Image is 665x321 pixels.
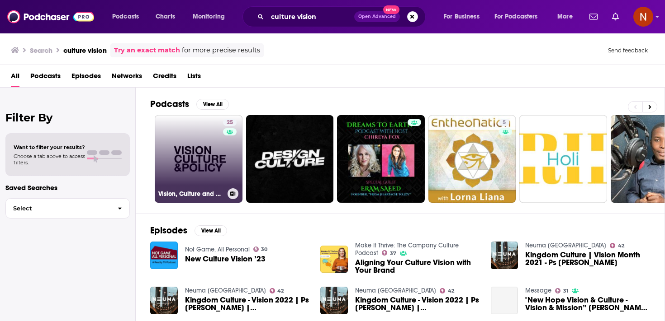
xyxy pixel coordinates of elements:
[448,289,454,293] span: 42
[251,6,434,27] div: Search podcasts, credits, & more...
[155,115,242,203] a: 25Vision, Culture and Policy
[185,296,310,312] a: Kingdom Culture - Vision 2022 | Ps Stacey Hilliar | Neuma Church
[196,99,229,110] button: View All
[182,45,260,56] span: for more precise results
[499,119,509,126] a: 5
[633,7,653,27] span: Logged in as AdelNBM
[503,118,506,127] span: 5
[610,243,624,248] a: 42
[355,259,480,274] a: Aligning Your Culture Vision with Your Brand
[551,9,584,24] button: open menu
[633,7,653,27] img: User Profile
[185,255,266,263] a: New Culture Vision ’23
[5,183,130,192] p: Saved Searches
[187,69,201,87] a: Lists
[494,10,538,23] span: For Podcasters
[491,242,518,269] img: Kingdom Culture | Vision Month 2021 - Ps Corey Turner
[355,296,480,312] a: Kingdom Culture - Vision 2022 | Ps Corey Turner | Neuma Church
[5,111,130,124] h2: Filter By
[150,287,178,314] img: Kingdom Culture - Vision 2022 | Ps Stacey Hilliar | Neuma Church
[112,69,142,87] a: Networks
[525,287,551,294] a: Message
[30,46,52,55] h3: Search
[355,242,459,257] a: Make It Thrive: The Company Culture Podcast
[185,296,310,312] span: Kingdom Culture - Vision 2022 | Ps [PERSON_NAME] | [DEMOGRAPHIC_DATA]
[382,250,396,256] a: 37
[440,288,454,293] a: 42
[277,289,284,293] span: 42
[185,287,266,294] a: Neuma Melbourne City
[14,144,85,150] span: Want to filter your results?
[193,10,225,23] span: Monitoring
[525,296,650,312] a: "New Hope Vision & Culture - Vision & Mission” Bill Berg October 16, 2022
[586,9,601,24] a: Show notifications dropdown
[150,242,178,269] img: New Culture Vision ’23
[6,205,110,211] span: Select
[489,9,551,24] button: open menu
[383,5,399,14] span: New
[71,69,101,87] a: Episodes
[437,9,491,24] button: open menu
[563,289,568,293] span: 31
[185,246,250,253] a: Not Game, All Personal
[150,225,227,236] a: EpisodesView All
[633,7,653,27] button: Show profile menu
[150,9,180,24] a: Charts
[355,287,436,294] a: Neuma Melbourne City
[114,45,180,56] a: Try an exact match
[525,242,606,249] a: Neuma Melbourne City
[358,14,396,19] span: Open Advanced
[150,225,187,236] h2: Episodes
[555,288,568,293] a: 31
[156,10,175,23] span: Charts
[491,287,518,314] a: "New Hope Vision & Culture - Vision & Mission” Bill Berg October 16, 2022
[320,287,348,314] img: Kingdom Culture - Vision 2022 | Ps Corey Turner | Neuma Church
[355,296,480,312] span: Kingdom Culture - Vision 2022 | Ps [PERSON_NAME] | [DEMOGRAPHIC_DATA]
[30,69,61,87] a: Podcasts
[525,251,650,266] a: Kingdom Culture | Vision Month 2021 - Ps Corey Turner
[150,98,229,110] a: PodcastsView All
[195,225,227,236] button: View All
[354,11,400,22] button: Open AdvancedNew
[605,47,651,54] button: Send feedback
[390,251,396,256] span: 37
[261,247,267,251] span: 30
[320,246,348,273] img: Aligning Your Culture Vision with Your Brand
[444,10,480,23] span: For Business
[150,98,189,110] h2: Podcasts
[112,10,139,23] span: Podcasts
[270,288,284,293] a: 42
[608,9,622,24] a: Show notifications dropdown
[267,9,354,24] input: Search podcasts, credits, & more...
[525,251,650,266] span: Kingdom Culture | Vision Month 2021 - Ps [PERSON_NAME]
[14,153,85,166] span: Choose a tab above to access filters.
[5,198,130,219] button: Select
[428,115,516,203] a: 5
[525,296,650,312] span: "New Hope Vision & Culture - Vision & Mission” [PERSON_NAME] [DATE]
[618,244,624,248] span: 42
[186,9,237,24] button: open menu
[253,247,268,252] a: 30
[223,119,237,126] a: 25
[557,10,573,23] span: More
[153,69,176,87] a: Credits
[11,69,19,87] a: All
[227,118,233,127] span: 25
[106,9,151,24] button: open menu
[7,8,94,25] img: Podchaser - Follow, Share and Rate Podcasts
[63,46,107,55] h3: culture vision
